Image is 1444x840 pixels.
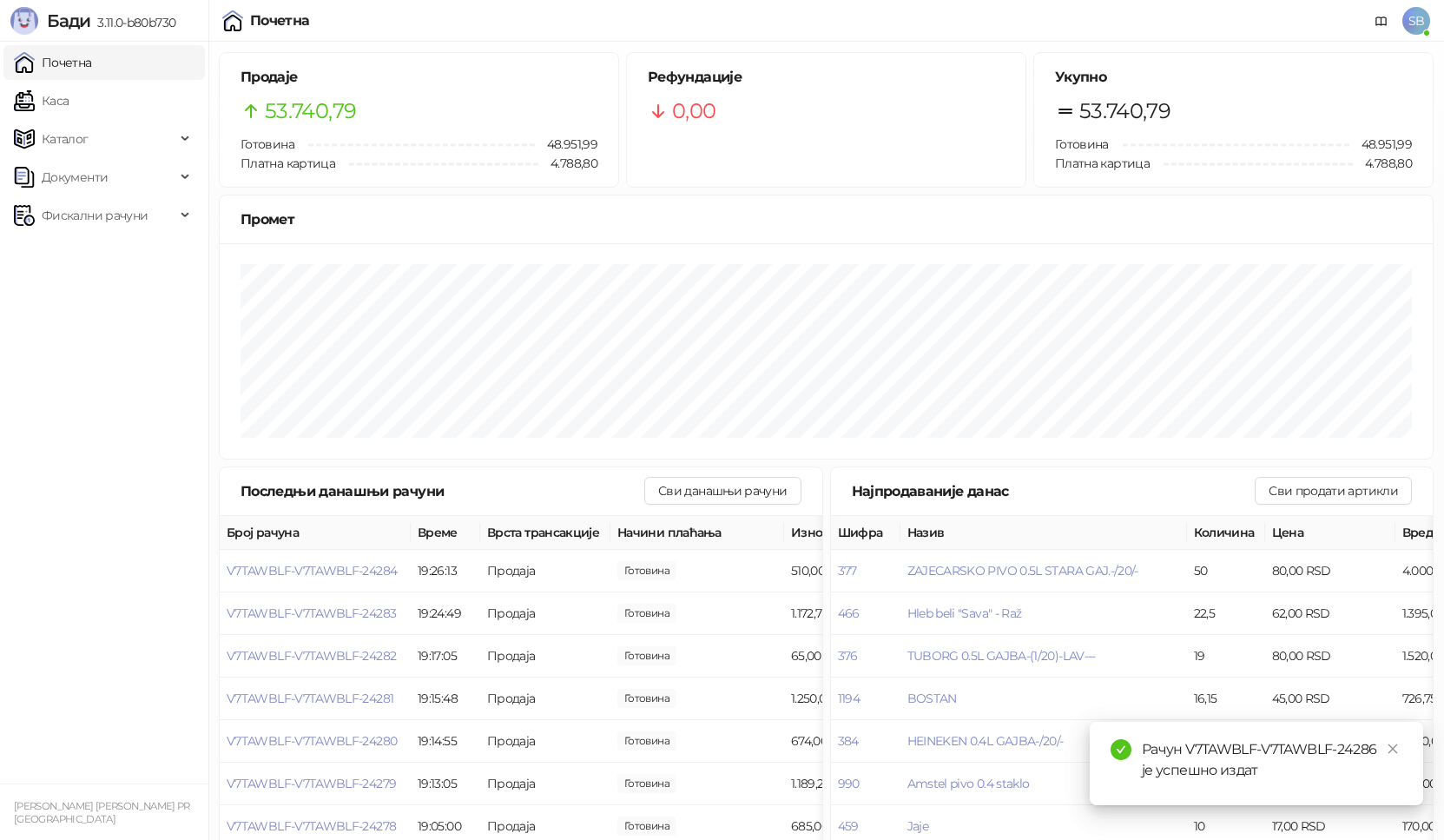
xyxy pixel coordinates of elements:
th: Количина [1187,516,1265,550]
img: Logo [10,7,38,35]
td: 45,00 RSD [1265,678,1395,720]
h5: Укупно [1055,67,1412,88]
span: 48.951,99 [1349,135,1412,154]
td: 19:14:55 [411,720,480,763]
td: 50 [1187,550,1265,592]
button: Hleb beli "Sava" - Raž [907,605,1022,621]
button: BOSTAN [907,691,957,706]
button: 990 [838,776,860,791]
td: 1.250,00 RSD [784,678,914,720]
td: 674,00 RSD [784,720,914,763]
button: HEINEKEN 0.4L GAJBA-/20/- [907,733,1064,749]
a: Close [1383,739,1402,758]
div: Последњи данашњи рачуни [241,480,644,502]
td: 510,00 RSD [784,550,914,592]
td: Продаја [480,635,610,678]
td: 15 [1187,720,1265,763]
td: Продаја [480,550,610,592]
button: 1194 [838,691,860,706]
button: Сви данашњи рачуни [644,477,801,505]
span: 1.189,20 [617,774,676,793]
span: Бади [47,10,90,31]
div: Промет [241,208,1412,230]
h5: Рефундације [648,67,1005,88]
button: TUBORG 0.5L GAJBA-(1/20)-LAV--- [907,648,1096,664]
th: Врста трансакције [480,516,610,550]
th: Назив [900,516,1187,550]
td: 19 [1187,635,1265,678]
div: Најпродаваније данас [852,480,1256,502]
button: V7TAWBLF-V7TAWBLF-24278 [227,818,396,834]
span: 48.951,99 [535,135,597,154]
th: Време [411,516,480,550]
span: 1.250,00 [617,689,676,708]
button: V7TAWBLF-V7TAWBLF-24280 [227,733,397,749]
span: 674,00 [617,731,676,751]
th: Износ [784,516,914,550]
td: 19:13:05 [411,763,480,805]
h5: Продаје [241,67,597,88]
button: 459 [838,818,859,834]
th: Цена [1265,516,1395,550]
span: 3.11.0-b80b730 [90,15,175,30]
a: Почетна [14,45,92,80]
button: 384 [838,733,859,749]
span: Готовина [241,136,294,152]
button: 466 [838,605,860,621]
td: Продаја [480,592,610,635]
td: Продаја [480,720,610,763]
span: 510,00 [617,561,676,580]
th: Шифра [831,516,900,550]
td: 16,15 [1187,678,1265,720]
td: 1.189,20 RSD [784,763,914,805]
div: Почетна [250,14,310,28]
span: 685,00 [617,817,676,836]
th: Број рачуна [220,516,411,550]
button: V7TAWBLF-V7TAWBLF-24283 [227,605,396,621]
td: 65,00 RSD [784,635,914,678]
span: Документи [42,160,108,195]
td: 19:15:48 [411,678,480,720]
td: 19:17:05 [411,635,480,678]
button: Сви продати артикли [1255,477,1412,505]
span: SB [1402,7,1430,35]
button: V7TAWBLF-V7TAWBLF-24282 [227,648,396,664]
span: close [1387,743,1399,755]
td: 22,5 [1187,592,1265,635]
button: Amstel pivo 0.4 staklo [907,776,1030,791]
span: 1.172,70 [617,604,676,623]
td: 100,00 RSD [1265,720,1395,763]
span: 65,00 [617,646,676,665]
th: Начини плаћања [610,516,784,550]
td: Продаја [480,678,610,720]
button: V7TAWBLF-V7TAWBLF-24281 [227,691,393,706]
td: 19:26:13 [411,550,480,592]
span: 4.788,80 [1353,154,1412,173]
span: check-circle [1111,739,1131,760]
span: Платна картица [241,155,335,171]
span: Фискални рачуни [42,198,148,233]
a: Документација [1368,7,1395,35]
button: 376 [838,648,858,664]
span: 53.740,79 [1079,95,1170,128]
button: V7TAWBLF-V7TAWBLF-24284 [227,563,397,579]
span: 0,00 [672,95,715,128]
small: [PERSON_NAME] [PERSON_NAME] PR [GEOGRAPHIC_DATA] [14,800,190,825]
td: 19:24:49 [411,592,480,635]
a: Каса [14,83,69,118]
td: 80,00 RSD [1265,635,1395,678]
button: ZAJECARSKO PIVO 0.5L STARA GAJ.-/20/- [907,563,1138,579]
span: 53.740,79 [265,95,356,128]
span: V7TAWBLF-V7TAWBLF-24279 [227,776,396,791]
